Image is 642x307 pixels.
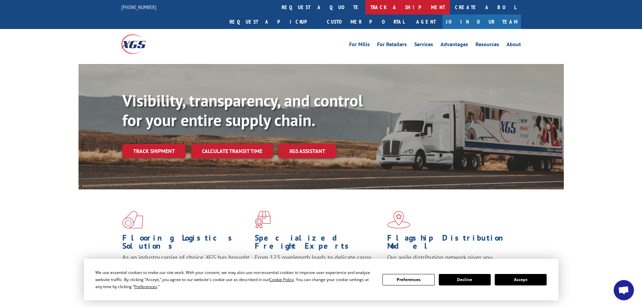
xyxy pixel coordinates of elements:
[495,274,547,285] button: Accept
[439,274,491,285] button: Decline
[224,14,322,29] a: Request a pickup
[387,253,511,269] span: Our agile distribution network gives you nationwide inventory management on demand.
[122,144,186,158] a: Track shipment
[440,42,468,49] a: Advantages
[414,42,433,49] a: Services
[377,42,407,49] a: For Retailers
[134,284,157,289] span: Preferences
[409,14,442,29] a: Agent
[387,211,410,228] img: xgs-icon-flagship-distribution-model-red
[442,14,521,29] a: Join Our Team
[476,42,499,49] a: Resources
[122,253,249,277] span: As an industry carrier of choice, XGS has brought innovation and dedication to flooring logistics...
[507,42,521,49] a: About
[122,90,363,130] b: Visibility, transparency, and control for your entire supply chain.
[122,234,250,253] h1: Flooring Logistics Solutions
[387,234,515,253] h1: Flagship Distribution Model
[122,211,143,228] img: xgs-icon-total-supply-chain-intelligence-red
[278,144,336,158] a: XGS ASSISTANT
[191,144,273,158] a: Calculate transit time
[383,274,434,285] button: Preferences
[322,14,409,29] a: Customer Portal
[84,259,558,300] div: Cookie Consent Prompt
[95,269,374,290] div: We use essential cookies to make our site work. With your consent, we may also use non-essential ...
[255,211,271,228] img: xgs-icon-focused-on-flooring-red
[269,277,294,282] span: Cookie Policy
[349,42,370,49] a: For Mills
[255,234,382,253] h1: Specialized Freight Experts
[121,4,156,10] a: [PHONE_NUMBER]
[614,280,634,300] div: Open chat
[255,253,382,283] p: From 123 overlength loads to delicate cargo, our experienced staff knows the best way to move you...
